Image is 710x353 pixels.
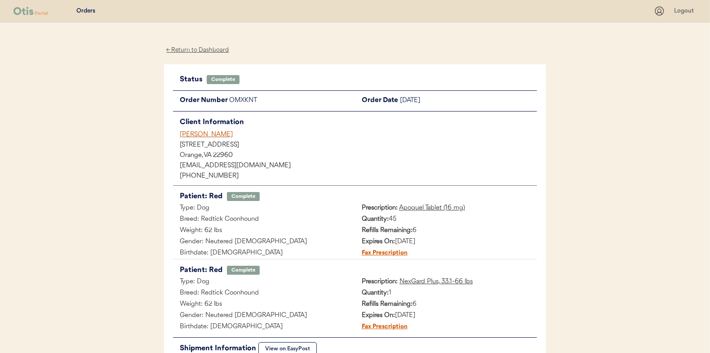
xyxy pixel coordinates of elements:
div: Status [180,73,207,86]
strong: Quantity: [362,216,389,223]
strong: Expires On: [362,238,395,245]
div: Type: Dog [173,277,355,288]
div: Logout [674,7,697,16]
strong: Prescription: [362,278,398,285]
strong: Refills Remaining: [362,301,413,308]
strong: Refills Remaining: [362,227,413,234]
u: Apoquel Tablet (16 mg) [399,205,465,211]
div: Fax Prescription [355,248,408,259]
u: NexGard Plus, 33.1-66 lbs [399,278,473,285]
div: Patient: Red [180,264,222,277]
div: Breed: Redtick Coonhound [173,288,355,299]
div: [DATE] [355,237,537,248]
div: Birthdate: [DEMOGRAPHIC_DATA] [173,248,355,259]
div: Orders [76,7,95,16]
div: 1 [355,288,537,299]
div: Breed: Redtick Coonhound [173,214,355,225]
div: Order Date [355,95,400,107]
div: OMXKNT [229,95,355,107]
div: [EMAIL_ADDRESS][DOMAIN_NAME] [180,163,537,169]
div: Client Information [180,116,537,129]
div: [DATE] [400,95,537,107]
div: [DATE] [355,310,537,322]
strong: Quantity: [362,290,389,296]
div: Patient: Red [180,190,222,203]
div: [PHONE_NUMBER] [180,173,537,179]
div: Orange, VA 22960 [180,152,537,159]
div: Weight: 62 lbs [173,225,355,237]
div: Birthdate: [DEMOGRAPHIC_DATA] [173,322,355,333]
strong: Prescription: [362,205,398,211]
div: 45 [355,214,537,225]
div: Fax Prescription [355,322,408,333]
div: 6 [355,299,537,310]
div: Order Number [173,95,229,107]
div: Weight: 62 lbs [173,299,355,310]
div: [PERSON_NAME] [180,130,537,139]
div: [STREET_ADDRESS] [180,142,537,148]
div: Gender: Neutered [DEMOGRAPHIC_DATA] [173,310,355,322]
div: Type: Dog [173,203,355,214]
div: 6 [355,225,537,237]
div: Gender: Neutered [DEMOGRAPHIC_DATA] [173,237,355,248]
div: ← Return to Dashboard [164,45,231,55]
strong: Expires On: [362,312,395,319]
